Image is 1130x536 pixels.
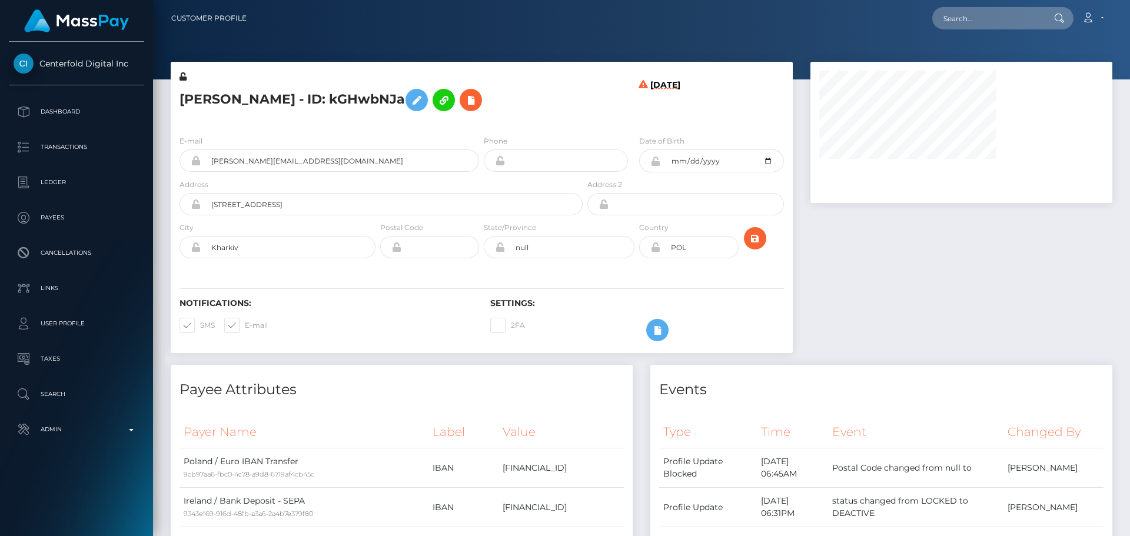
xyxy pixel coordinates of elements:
th: Event [828,416,1003,448]
label: Postal Code [380,222,423,233]
h6: Notifications: [180,298,473,308]
th: Changed By [1003,416,1104,448]
p: Cancellations [14,244,139,262]
small: 9cb97aa6-fbc0-4c78-a9d8-6719af4cb45c [184,470,314,478]
td: [PERSON_NAME] [1003,488,1104,527]
td: Profile Update Blocked [659,448,757,488]
th: Type [659,416,757,448]
label: 2FA [490,318,525,333]
p: Admin [14,421,139,438]
td: Poland / Euro IBAN Transfer [180,448,428,488]
p: Links [14,279,139,297]
a: Admin [9,415,144,444]
a: Payees [9,203,144,232]
a: User Profile [9,309,144,338]
p: Payees [14,209,139,227]
label: State/Province [484,222,536,233]
td: status changed from LOCKED to DEACTIVE [828,488,1003,527]
h6: [DATE] [650,80,680,121]
label: Date of Birth [639,136,684,147]
td: [PERSON_NAME] [1003,448,1104,488]
label: E-mail [180,136,202,147]
h6: Settings: [490,298,783,308]
td: [FINANCIAL_ID] [498,448,624,488]
a: Taxes [9,344,144,374]
img: Centerfold Digital Inc [14,54,34,74]
a: Dashboard [9,97,144,126]
label: SMS [180,318,215,333]
td: [DATE] 06:31PM [757,488,829,527]
a: Cancellations [9,238,144,268]
h5: [PERSON_NAME] - ID: kGHwbNJa [180,83,576,117]
td: [FINANCIAL_ID] [498,488,624,527]
span: Centerfold Digital Inc [9,58,144,69]
label: Address [180,179,208,190]
th: Value [498,416,624,448]
label: Phone [484,136,507,147]
a: Ledger [9,168,144,197]
h4: Events [659,379,1104,400]
label: E-mail [224,318,268,333]
p: Search [14,385,139,403]
small: 9343ef69-916d-48fb-a3a6-2a4b7e379f80 [184,510,313,518]
th: Label [428,416,498,448]
a: Search [9,379,144,409]
p: Transactions [14,138,139,156]
a: Links [9,274,144,303]
a: Transactions [9,132,144,162]
p: Ledger [14,174,139,191]
input: Search... [932,7,1043,29]
p: Taxes [14,350,139,368]
td: Postal Code changed from null to [828,448,1003,488]
td: Profile Update [659,488,757,527]
label: Country [639,222,669,233]
td: IBAN [428,488,498,527]
p: User Profile [14,315,139,332]
th: Time [757,416,829,448]
a: Customer Profile [171,6,247,31]
label: Address 2 [587,179,622,190]
img: MassPay Logo [24,9,129,32]
label: City [180,222,194,233]
td: [DATE] 06:45AM [757,448,829,488]
p: Dashboard [14,103,139,121]
td: IBAN [428,448,498,488]
th: Payer Name [180,416,428,448]
td: Ireland / Bank Deposit - SEPA [180,488,428,527]
h4: Payee Attributes [180,379,624,400]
